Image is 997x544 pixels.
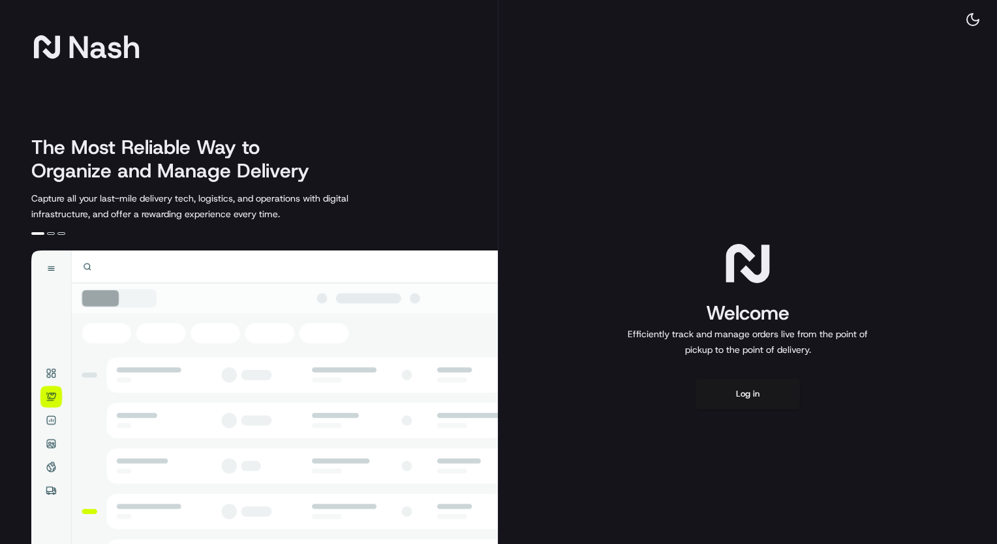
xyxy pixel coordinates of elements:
button: Log in [696,378,800,410]
p: Capture all your last-mile delivery tech, logistics, and operations with digital infrastructure, ... [31,190,407,222]
h2: The Most Reliable Way to Organize and Manage Delivery [31,136,324,183]
h1: Welcome [622,300,873,326]
p: Efficiently track and manage orders live from the point of pickup to the point of delivery. [622,326,873,357]
span: Nash [68,34,140,60]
